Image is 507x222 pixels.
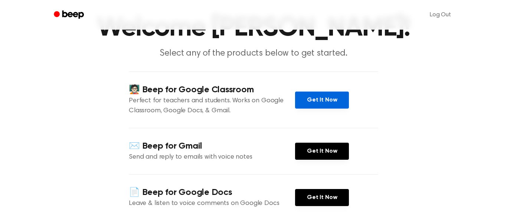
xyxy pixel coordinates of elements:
a: Get It Now [295,92,349,109]
a: Beep [49,8,91,22]
h4: ✉️ Beep for Gmail [129,140,295,152]
a: Get It Now [295,189,349,206]
h4: 🧑🏻‍🏫 Beep for Google Classroom [129,84,295,96]
a: Log Out [422,6,458,24]
p: Send and reply to emails with voice notes [129,152,295,162]
p: Select any of the products below to get started. [111,47,396,60]
h4: 📄 Beep for Google Docs [129,186,295,199]
p: Leave & listen to voice comments on Google Docs [129,199,295,209]
p: Perfect for teachers and students. Works on Google Classroom, Google Docs, & Gmail. [129,96,295,116]
a: Get It Now [295,143,349,160]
